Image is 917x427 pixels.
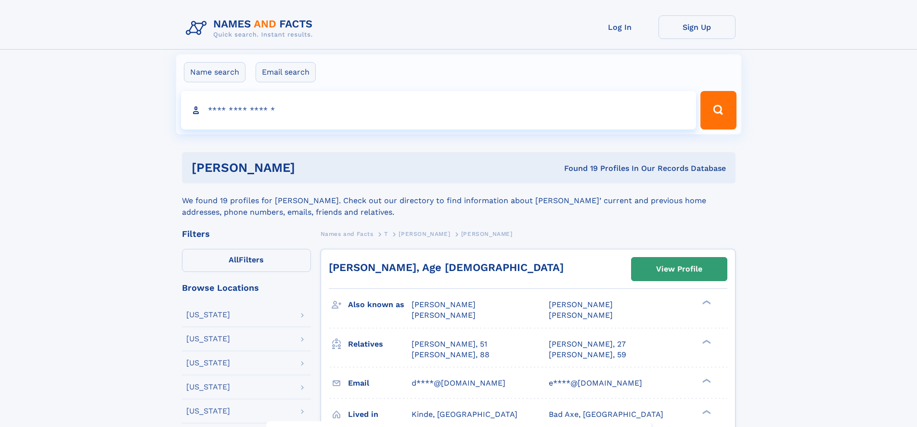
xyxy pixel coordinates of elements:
span: [PERSON_NAME] [412,311,476,320]
div: We found 19 profiles for [PERSON_NAME]. Check out our directory to find information about [PERSON... [182,183,736,218]
img: Logo Names and Facts [182,15,321,41]
span: T [384,231,388,237]
span: Kinde, [GEOGRAPHIC_DATA] [412,410,517,419]
span: [PERSON_NAME] [549,311,613,320]
label: Filters [182,249,311,272]
div: ❯ [700,299,711,306]
a: Log In [581,15,659,39]
button: Search Button [700,91,736,129]
h3: Lived in [348,406,412,423]
a: Names and Facts [321,228,374,240]
div: View Profile [656,258,702,280]
a: [PERSON_NAME], 27 [549,339,626,349]
div: [US_STATE] [186,311,230,319]
input: search input [181,91,697,129]
span: [PERSON_NAME] [399,231,450,237]
span: [PERSON_NAME] [461,231,513,237]
a: [PERSON_NAME], 59 [549,349,626,360]
label: Email search [256,62,316,82]
div: [US_STATE] [186,407,230,415]
a: Sign Up [659,15,736,39]
a: [PERSON_NAME], 88 [412,349,490,360]
span: [PERSON_NAME] [549,300,613,309]
label: Name search [184,62,245,82]
h3: Email [348,375,412,391]
div: ❯ [700,409,711,415]
h1: [PERSON_NAME] [192,162,430,174]
div: [US_STATE] [186,383,230,391]
div: ❯ [700,338,711,345]
div: Found 19 Profiles In Our Records Database [429,163,726,174]
div: Filters [182,230,311,238]
span: [PERSON_NAME] [412,300,476,309]
a: [PERSON_NAME] [399,228,450,240]
span: All [229,255,239,264]
div: [US_STATE] [186,359,230,367]
span: Bad Axe, [GEOGRAPHIC_DATA] [549,410,663,419]
h3: Also known as [348,297,412,313]
a: View Profile [632,258,727,281]
div: ❯ [700,377,711,384]
a: [PERSON_NAME], 51 [412,339,487,349]
a: [PERSON_NAME], Age [DEMOGRAPHIC_DATA] [329,261,564,273]
div: Browse Locations [182,284,311,292]
div: [US_STATE] [186,335,230,343]
h3: Relatives [348,336,412,352]
a: T [384,228,388,240]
